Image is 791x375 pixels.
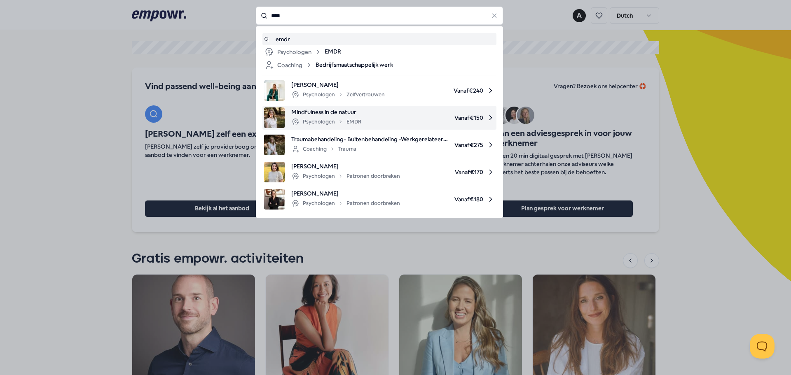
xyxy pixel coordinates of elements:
[407,189,495,210] span: Vanaf € 180
[291,144,356,154] div: Coaching Trauma
[291,117,361,127] div: Psychologen EMDR
[325,47,341,57] span: EMDR
[264,135,285,155] img: product image
[264,60,495,70] a: CoachingBedrijfsmaatschappelijk werk
[291,171,400,181] div: Psychologen Patronen doorbreken
[291,90,385,100] div: Psychologen Zelfvertrouwen
[264,60,312,70] div: Coaching
[291,107,361,116] span: Mindfulness in de natuur
[291,198,400,208] div: Psychologen Patronen doorbreken
[291,80,385,89] span: [PERSON_NAME]
[264,107,495,128] a: product imageMindfulness in de natuurPsychologenEMDRVanaf€150
[264,80,495,101] a: product image[PERSON_NAME]PsychologenZelfvertrouwenVanaf€240
[256,7,503,25] input: Search for products, categories or subcategories
[264,35,495,44] a: emdr
[264,135,495,155] a: product imageTraumabehandeling- Buitenbehandeling -Werkgerelateerd traumaCoachingTraumaVanaf€275
[264,107,285,128] img: product image
[264,189,495,210] a: product image[PERSON_NAME]PsychologenPatronen doorbrekenVanaf€180
[264,162,285,182] img: product image
[264,47,321,57] div: Psychologen
[407,162,495,182] span: Vanaf € 170
[291,135,448,144] span: Traumabehandeling- Buitenbehandeling -Werkgerelateerd trauma
[454,135,495,155] span: Vanaf € 275
[368,107,495,128] span: Vanaf € 150
[750,334,775,359] iframe: Help Scout Beacon - Open
[264,189,285,210] img: product image
[264,47,495,57] a: PsychologenEMDR
[391,80,495,101] span: Vanaf € 240
[264,80,285,101] img: product image
[291,189,400,198] span: [PERSON_NAME]
[316,60,393,70] span: Bedrijfsmaatschappelijk werk
[264,162,495,182] a: product image[PERSON_NAME]PsychologenPatronen doorbrekenVanaf€170
[291,162,400,171] span: [PERSON_NAME]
